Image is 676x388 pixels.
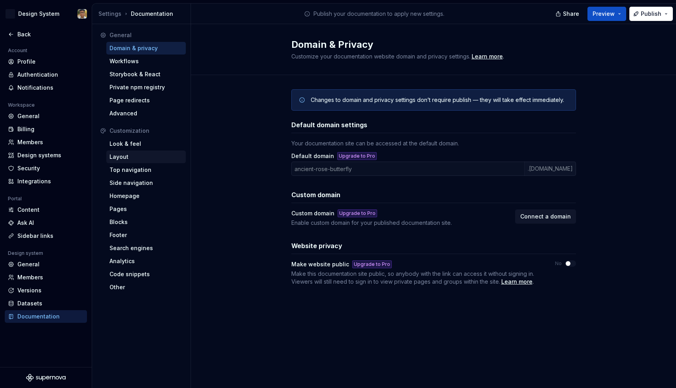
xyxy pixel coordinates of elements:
a: Content [5,203,87,216]
div: Profile [17,58,84,66]
svg: Supernova Logo [26,374,66,382]
a: Blocks [106,216,186,228]
div: Members [17,138,84,146]
div: Account [5,46,30,55]
div: Notifications [17,84,84,92]
button: Publish [629,7,673,21]
h3: Custom domain [291,190,340,200]
div: A [6,9,15,19]
div: Billing [17,125,84,133]
div: Documentation [17,313,84,320]
button: Settings [98,10,121,18]
div: Page redirects [110,96,183,104]
a: Storybook & React [106,68,186,81]
a: Learn more [501,278,532,286]
span: Customize your documentation website domain and privacy settings. [291,53,470,60]
button: ADesign SystemAndy [2,5,90,23]
div: Side navigation [110,179,183,187]
a: Layout [106,151,186,163]
a: Other [106,281,186,294]
div: Your documentation site can be accessed at the default domain. [291,139,576,147]
span: Share [563,10,579,18]
a: Profile [5,55,87,68]
div: Footer [110,231,183,239]
span: . [291,270,541,286]
div: Design system [5,249,46,258]
a: Documentation [5,310,87,323]
div: Custom domain [291,209,334,217]
div: Portal [5,194,25,203]
a: Security [5,162,87,175]
div: Design systems [17,151,84,159]
a: Domain & privacy [106,42,186,55]
div: Integrations [17,177,84,185]
div: Design System [18,10,59,18]
a: Analytics [106,255,186,267]
img: Andy [77,9,87,19]
a: Authentication [5,68,87,81]
div: Sidebar links [17,232,84,240]
div: General [17,112,84,120]
h2: Domain & Privacy [291,38,566,51]
div: Documentation [98,10,187,18]
div: Members [17,273,84,281]
button: Share [551,7,584,21]
div: General [17,260,84,268]
a: Footer [106,229,186,241]
h3: Default domain settings [291,120,367,130]
span: Make this documentation site public, so anybody with the link can access it without signing in. V... [291,270,534,285]
p: Publish your documentation to apply new settings. [313,10,444,18]
div: Security [17,164,84,172]
span: Connect a domain [520,213,571,220]
div: Enable custom domain for your published documentation site. [291,219,510,227]
span: Preview [593,10,615,18]
button: Preview [587,7,626,21]
a: Search engines [106,242,186,254]
div: Changes to domain and privacy settings don’t require publish — they will take effect immediately. [311,96,564,104]
a: Top navigation [106,164,186,176]
div: Pages [110,205,183,213]
button: Upgrade to Pro [352,260,392,268]
a: Back [5,28,87,41]
div: Top navigation [110,166,183,174]
a: Workflows [106,55,186,68]
div: Make website public [291,260,349,268]
a: Look & feel [106,137,186,150]
div: Workspace [5,100,38,110]
div: Workflows [110,57,183,65]
a: Versions [5,284,87,297]
div: Search engines [110,244,183,252]
div: Private npm registry [110,83,183,91]
span: Publish [641,10,661,18]
div: Datasets [17,299,84,307]
a: Billing [5,123,87,136]
a: Members [5,136,87,149]
div: Authentication [17,71,84,79]
div: Storybook & React [110,70,183,78]
div: Other [110,283,183,291]
a: Notifications [5,81,87,94]
a: Integrations [5,175,87,188]
a: Page redirects [106,94,186,107]
span: . [470,54,504,60]
div: Layout [110,153,183,161]
button: Upgrade to Pro [337,152,377,160]
a: Learn more [472,53,503,60]
div: Homepage [110,192,183,200]
a: Datasets [5,297,87,310]
a: Code snippets [106,268,186,281]
label: No [555,260,562,267]
div: Domain & privacy [110,44,183,52]
div: Content [17,206,84,214]
label: Default domain [291,152,334,160]
a: Design systems [5,149,87,162]
button: Upgrade to Pro [338,209,377,217]
button: Connect a domain [515,209,576,224]
a: General [5,110,87,122]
